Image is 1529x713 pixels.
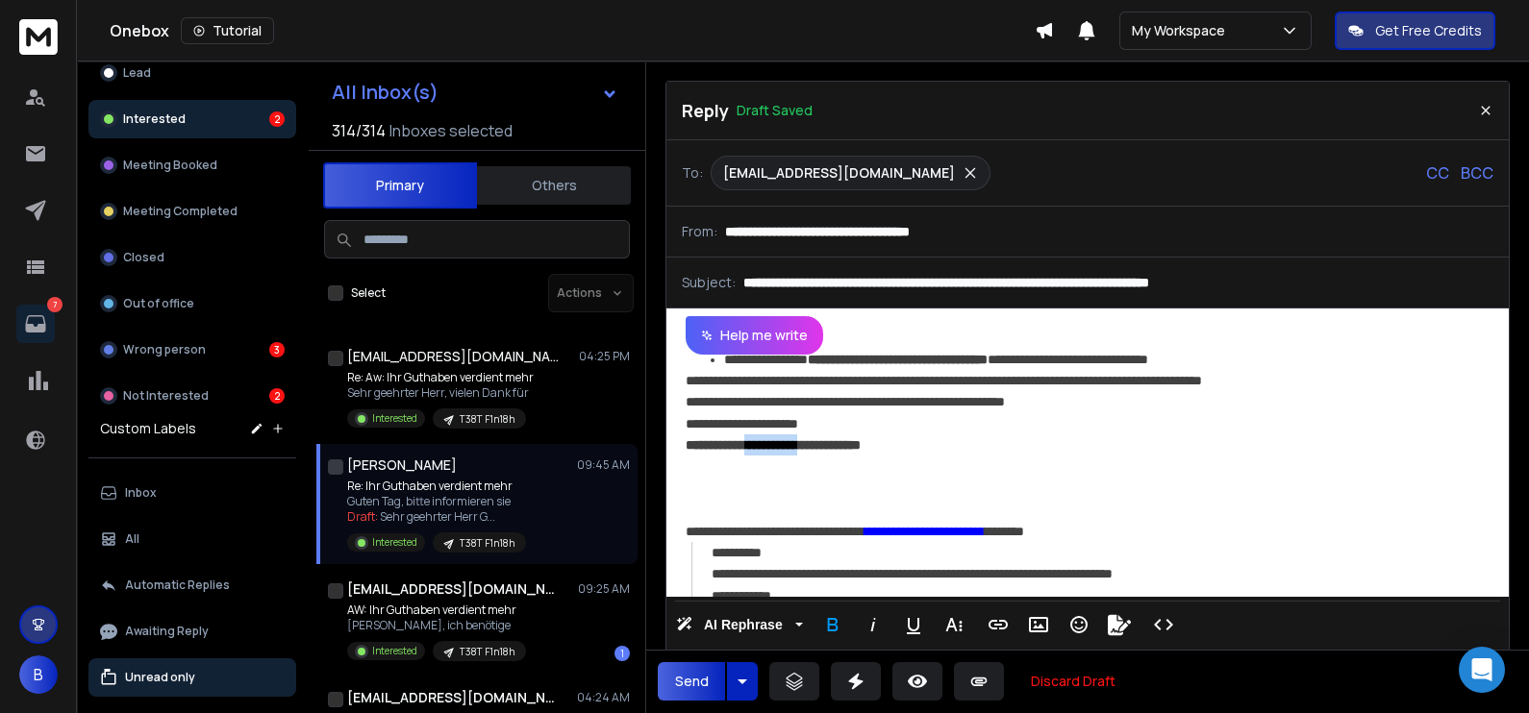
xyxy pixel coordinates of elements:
p: [PERSON_NAME], ich benötige [347,618,526,633]
p: Not Interested [123,388,209,404]
p: Interested [123,111,186,127]
button: Code View [1145,605,1182,644]
p: Lead [123,65,151,81]
h1: All Inbox(s) [332,83,439,102]
button: Out of office [88,284,296,323]
span: AI Rephrase [700,617,787,633]
button: Discard Draft [1015,662,1131,701]
h1: [EMAIL_ADDRESS][DOMAIN_NAME] [347,688,559,707]
button: AI Rephrase [672,605,807,644]
button: Others [477,164,631,207]
button: Tutorial [181,17,274,44]
p: Automatic Replies [125,578,230,593]
p: Sehr geehrter Herr, vielen Dank für [347,385,534,401]
p: Closed [123,250,164,265]
div: Onebox [110,17,1035,44]
p: Get Free Credits [1375,21,1482,40]
button: Send [658,662,725,701]
div: Open Intercom Messenger [1459,647,1505,693]
p: AW: Ihr Guthaben verdient mehr [347,602,526,618]
p: Subject: [682,273,736,292]
p: Interested [372,411,417,426]
div: 1 [614,646,630,661]
button: Help me write [686,316,823,355]
p: 04:24 AM [577,690,630,705]
button: Italic (Ctrl+I) [855,605,891,644]
button: Signature [1101,605,1138,644]
button: All Inbox(s) [316,73,634,111]
button: Closed [88,238,296,277]
p: My Workspace [1132,21,1233,40]
a: 7 [16,305,55,343]
p: To: [682,163,703,183]
button: Lead [88,54,296,92]
p: T38T F1n18h [460,536,514,551]
button: Insert Image (Ctrl+P) [1020,605,1057,644]
h3: Inboxes selected [389,119,513,142]
p: Re: Ihr Guthaben verdient mehr [347,479,526,494]
span: 314 / 314 [332,119,386,142]
p: 09:25 AM [578,581,630,597]
p: Reply [682,97,729,124]
button: Unread only [88,658,296,697]
p: Meeting Booked [123,158,217,173]
button: All [88,520,296,558]
button: Emoticons [1061,605,1097,644]
p: Awaiting Reply [125,624,209,639]
span: Draft: [347,508,378,525]
p: Inbox [125,485,157,501]
h1: [EMAIL_ADDRESS][DOMAIN_NAME] [347,347,559,366]
button: Primary [323,162,477,209]
h1: [EMAIL_ADDRESS][DOMAIN_NAME] [347,579,559,599]
button: B [19,655,58,694]
button: Wrong person3 [88,331,296,369]
p: Wrong person [123,342,206,357]
p: T38T F1n18h [460,645,514,659]
p: 09:45 AM [577,457,630,473]
button: Automatic Replies [88,566,296,604]
p: Re: Aw: Ihr Guthaben verdient mehr [347,370,534,385]
button: Bold (Ctrl+B) [815,605,851,644]
div: 2 [269,111,285,127]
p: [EMAIL_ADDRESS][DOMAIN_NAME] [723,163,955,183]
button: More Text [936,605,972,644]
p: 04:25 PM [579,349,630,364]
p: BCC [1461,161,1493,184]
div: 2 [269,388,285,404]
p: All [125,531,139,547]
label: Select [351,285,386,301]
span: Sehr geehrter Herr G ... [380,508,495,525]
p: 7 [47,297,63,312]
p: Guten Tag, bitte informieren sie [347,494,526,509]
button: Awaiting Reply [88,612,296,651]
p: Meeting Completed [123,204,238,219]
h1: [PERSON_NAME] [347,455,457,475]
button: Not Interested2 [88,377,296,415]
p: Out of office [123,296,194,311]
button: Insert Link (Ctrl+K) [980,605,1016,644]
button: Meeting Booked [88,146,296,184]
p: From: [682,222,717,241]
button: Underline (Ctrl+U) [895,605,932,644]
p: CC [1426,161,1449,184]
p: T38T F1n18h [460,412,514,427]
p: Interested [372,644,417,658]
div: 3 [269,342,285,357]
p: Unread only [125,670,195,685]
h3: Custom Labels [100,419,196,438]
p: Interested [372,535,417,550]
button: Interested2 [88,100,296,138]
button: Inbox [88,474,296,512]
button: Get Free Credits [1335,12,1495,50]
button: Meeting Completed [88,192,296,231]
p: Draft Saved [737,101,813,120]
